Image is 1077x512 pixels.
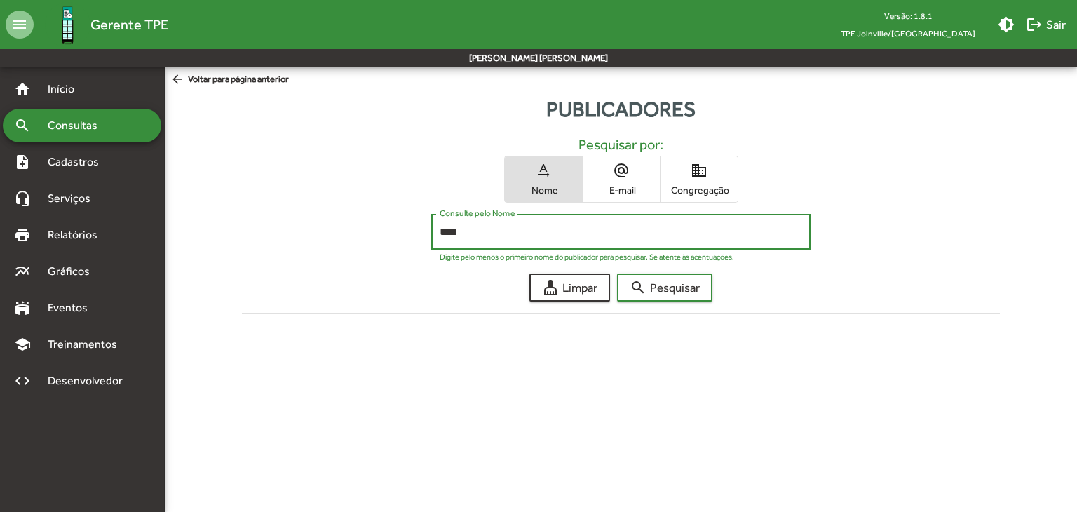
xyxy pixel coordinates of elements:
[14,81,31,97] mat-icon: home
[90,13,168,36] span: Gerente TPE
[39,81,95,97] span: Início
[39,299,107,316] span: Eventos
[170,72,188,88] mat-icon: arrow_back
[998,16,1015,33] mat-icon: brightness_medium
[542,275,597,300] span: Limpar
[14,263,31,280] mat-icon: multiline_chart
[440,252,734,261] mat-hint: Digite pelo menos o primeiro nome do publicador para pesquisar. Se atente às acentuações.
[829,25,987,42] span: TPE Joinville/[GEOGRAPHIC_DATA]
[34,2,168,48] a: Gerente TPE
[529,274,610,302] button: Limpar
[1020,12,1071,37] button: Sair
[664,184,734,196] span: Congregação
[165,93,1077,125] div: Publicadores
[45,2,90,48] img: Logo
[39,227,116,243] span: Relatórios
[617,274,712,302] button: Pesquisar
[1026,16,1043,33] mat-icon: logout
[170,72,289,88] span: Voltar para página anterior
[14,117,31,134] mat-icon: search
[253,136,988,153] h5: Pesquisar por:
[583,156,660,202] button: E-mail
[508,184,578,196] span: Nome
[1026,12,1066,37] span: Sair
[14,190,31,207] mat-icon: headset_mic
[14,154,31,170] mat-icon: note_add
[14,336,31,353] mat-icon: school
[630,279,646,296] mat-icon: search
[661,156,738,202] button: Congregação
[505,156,582,202] button: Nome
[39,336,134,353] span: Treinamentos
[542,279,559,296] mat-icon: cleaning_services
[14,299,31,316] mat-icon: stadium
[39,190,109,207] span: Serviços
[39,263,109,280] span: Gráficos
[829,7,987,25] div: Versão: 1.8.1
[586,184,656,196] span: E-mail
[39,154,117,170] span: Cadastros
[535,162,552,179] mat-icon: text_rotation_none
[14,227,31,243] mat-icon: print
[613,162,630,179] mat-icon: alternate_email
[39,117,116,134] span: Consultas
[630,275,700,300] span: Pesquisar
[6,11,34,39] mat-icon: menu
[691,162,707,179] mat-icon: domain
